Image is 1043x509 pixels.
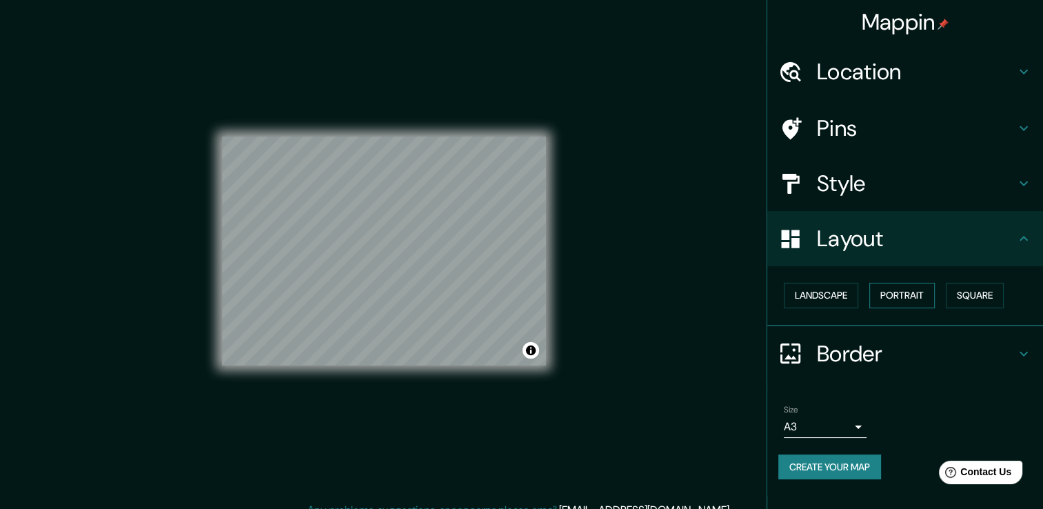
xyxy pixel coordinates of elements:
h4: Location [817,58,1015,86]
h4: Layout [817,225,1015,252]
canvas: Map [222,137,546,366]
div: Pins [767,101,1043,156]
button: Portrait [869,283,935,308]
div: Layout [767,211,1043,266]
h4: Mappin [862,8,949,36]
button: Landscape [784,283,858,308]
div: Border [767,326,1043,381]
h4: Border [817,340,1015,368]
div: Style [767,156,1043,211]
button: Toggle attribution [523,342,539,359]
div: Location [767,44,1043,99]
img: pin-icon.png [938,19,949,30]
h4: Style [817,170,1015,197]
div: A3 [784,416,867,438]
button: Create your map [778,455,881,480]
button: Square [946,283,1004,308]
label: Size [784,403,798,415]
h4: Pins [817,114,1015,142]
iframe: Help widget launcher [920,455,1028,494]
